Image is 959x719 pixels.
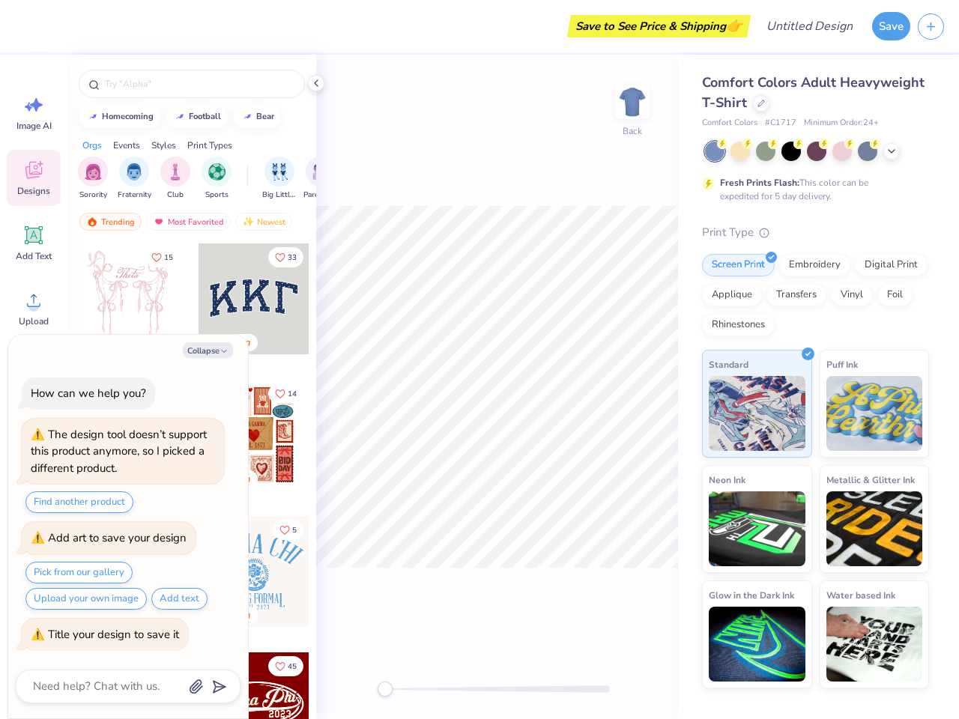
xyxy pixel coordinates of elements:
[288,390,297,398] span: 14
[872,12,910,40] button: Save
[709,357,748,372] span: Standard
[118,157,151,201] button: filter button
[826,587,895,603] span: Water based Ink
[720,177,799,189] strong: Fresh Prints Flash:
[48,530,187,545] div: Add art to save your design
[86,216,98,227] img: trending.gif
[709,472,745,488] span: Neon Ink
[303,189,338,201] span: Parent's Weekend
[312,163,330,180] img: Parent's Weekend Image
[709,491,805,566] img: Neon Ink
[164,254,173,261] span: 15
[826,491,923,566] img: Metallic & Glitter Ink
[877,284,913,306] div: Foil
[765,117,796,130] span: # C1717
[160,157,190,201] div: filter for Club
[17,185,50,197] span: Designs
[378,682,393,697] div: Accessibility label
[79,106,160,128] button: homecoming
[78,157,108,201] div: filter for Sorority
[25,588,147,610] button: Upload your own image
[702,254,775,276] div: Screen Print
[25,491,133,513] button: Find another product
[151,588,208,610] button: Add text
[174,112,186,121] img: trend_line.gif
[202,157,232,201] div: filter for Sports
[153,216,165,227] img: most_fav.gif
[288,254,297,261] span: 33
[779,254,850,276] div: Embroidery
[262,189,297,201] span: Big Little Reveal
[78,157,108,201] button: filter button
[19,315,49,327] span: Upload
[702,284,762,306] div: Applique
[85,163,102,180] img: Sorority Image
[25,562,133,583] button: Pick from our gallery
[242,216,254,227] img: newest.gif
[855,254,928,276] div: Digital Print
[709,607,805,682] img: Glow in the Dark Ink
[102,112,154,121] div: homecoming
[205,189,229,201] span: Sports
[160,157,190,201] button: filter button
[273,520,303,540] button: Like
[103,76,295,91] input: Try "Alpha"
[256,112,274,121] div: bear
[183,342,233,358] button: Collapse
[187,139,232,152] div: Print Types
[826,376,923,451] img: Puff Ink
[262,157,297,201] button: filter button
[118,157,151,201] div: filter for Fraternity
[754,11,865,41] input: Untitled Design
[709,587,794,603] span: Glow in the Dark Ink
[118,189,151,201] span: Fraternity
[268,383,303,404] button: Like
[79,189,107,201] span: Sorority
[113,139,140,152] div: Events
[126,163,142,180] img: Fraternity Image
[702,117,757,130] span: Comfort Colors
[189,112,221,121] div: football
[241,112,253,121] img: trend_line.gif
[766,284,826,306] div: Transfers
[702,73,925,112] span: Comfort Colors Adult Heavyweight T-Shirt
[617,87,647,117] img: Back
[167,189,184,201] span: Club
[702,314,775,336] div: Rhinestones
[268,247,303,267] button: Like
[16,120,52,132] span: Image AI
[31,386,146,401] div: How can we help you?
[720,176,904,203] div: This color can be expedited for 5 day delivery.
[571,15,747,37] div: Save to See Price & Shipping
[804,117,879,130] span: Minimum Order: 24 +
[303,157,338,201] button: filter button
[702,224,929,241] div: Print Type
[288,663,297,670] span: 45
[826,357,858,372] span: Puff Ink
[145,247,180,267] button: Like
[48,627,179,642] div: Title your design to save it
[151,139,176,152] div: Styles
[826,607,923,682] img: Water based Ink
[82,139,102,152] div: Orgs
[303,157,338,201] div: filter for Parent's Weekend
[31,427,207,476] div: The design tool doesn’t support this product anymore, so I picked a different product.
[208,163,226,180] img: Sports Image
[826,472,915,488] span: Metallic & Glitter Ink
[146,213,231,231] div: Most Favorited
[623,124,642,138] div: Back
[292,527,297,534] span: 5
[233,106,281,128] button: bear
[79,213,142,231] div: Trending
[202,157,232,201] button: filter button
[268,656,303,676] button: Like
[709,376,805,451] img: Standard
[271,163,288,180] img: Big Little Reveal Image
[831,284,873,306] div: Vinyl
[167,163,184,180] img: Club Image
[726,16,742,34] span: 👉
[166,106,228,128] button: football
[16,250,52,262] span: Add Text
[87,112,99,121] img: trend_line.gif
[235,213,292,231] div: Newest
